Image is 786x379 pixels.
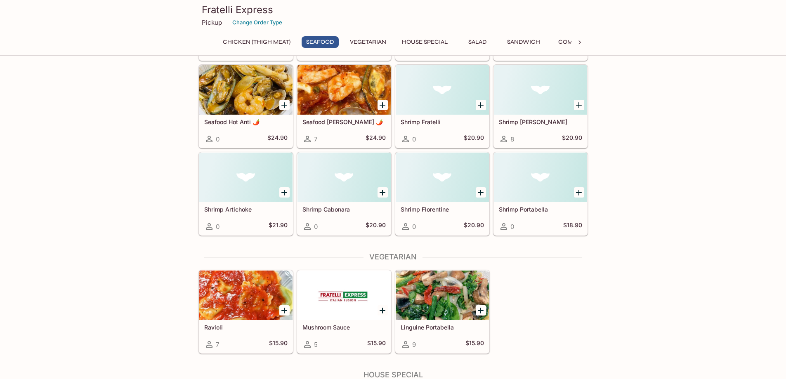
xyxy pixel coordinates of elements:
[199,153,293,202] div: Shrimp Artichoke
[202,19,222,26] p: Pickup
[204,324,288,331] h5: Ravioli
[494,153,587,202] div: Shrimp Portabella
[464,134,484,144] h5: $20.90
[367,339,386,349] h5: $15.90
[476,100,486,110] button: Add Shrimp Fratelli
[198,252,588,261] h4: Vegetarian
[199,65,293,148] a: Seafood Hot Anti 🌶️0$24.90
[199,152,293,235] a: Shrimp Artichoke0$21.90
[510,223,514,231] span: 0
[401,324,484,331] h5: Linguine Portabella
[314,223,318,231] span: 0
[216,223,220,231] span: 0
[279,100,290,110] button: Add Seafood Hot Anti 🌶️
[269,339,288,349] h5: $15.90
[204,206,288,213] h5: Shrimp Artichoke
[204,118,288,125] h5: Seafood Hot Anti 🌶️
[302,324,386,331] h5: Mushroom Sauce
[314,135,317,143] span: 7
[199,271,293,320] div: Ravioli
[499,118,582,125] h5: Shrimp [PERSON_NAME]
[279,305,290,315] button: Add Ravioli
[574,100,584,110] button: Add Shrimp Alfredo
[503,36,545,48] button: Sandwich
[574,187,584,198] button: Add Shrimp Portabella
[493,152,588,235] a: Shrimp Portabella0$18.90
[366,134,386,144] h5: $24.90
[345,36,391,48] button: Vegetarian
[216,135,220,143] span: 0
[465,339,484,349] h5: $15.90
[397,36,452,48] button: House Special
[401,118,484,125] h5: Shrimp Fratelli
[464,221,484,231] h5: $20.90
[395,65,489,148] a: Shrimp Fratelli0$20.90
[297,65,391,115] div: Seafood Fra Diavolo 🌶️
[302,206,386,213] h5: Shrimp Cabonara
[476,187,486,198] button: Add Shrimp Florentine
[297,65,391,148] a: Seafood [PERSON_NAME] 🌶️7$24.90
[314,341,318,348] span: 5
[229,16,286,29] button: Change Order Type
[216,341,219,348] span: 7
[366,221,386,231] h5: $20.90
[412,135,416,143] span: 0
[562,134,582,144] h5: $20.90
[267,134,288,144] h5: $24.90
[199,65,293,115] div: Seafood Hot Anti 🌶️
[551,36,588,48] button: Combo
[396,271,489,320] div: Linguine Portabella
[494,65,587,115] div: Shrimp Alfredo
[202,3,585,16] h3: Fratelli Express
[297,271,391,320] div: Mushroom Sauce
[563,221,582,231] h5: $18.90
[302,118,386,125] h5: Seafood [PERSON_NAME] 🌶️
[476,305,486,315] button: Add Linguine Portabella
[378,187,388,198] button: Add Shrimp Cabonara
[297,152,391,235] a: Shrimp Cabonara0$20.90
[279,187,290,198] button: Add Shrimp Artichoke
[510,135,514,143] span: 8
[218,36,295,48] button: Chicken (Thigh Meat)
[395,152,489,235] a: Shrimp Florentine0$20.90
[269,221,288,231] h5: $21.90
[401,206,484,213] h5: Shrimp Florentine
[499,206,582,213] h5: Shrimp Portabella
[395,270,489,353] a: Linguine Portabella9$15.90
[297,153,391,202] div: Shrimp Cabonara
[396,65,489,115] div: Shrimp Fratelli
[199,270,293,353] a: Ravioli7$15.90
[297,270,391,353] a: Mushroom Sauce5$15.90
[459,36,496,48] button: Salad
[378,100,388,110] button: Add Seafood Fra Diavolo 🌶️
[302,36,339,48] button: Seafood
[396,153,489,202] div: Shrimp Florentine
[412,223,416,231] span: 0
[493,65,588,148] a: Shrimp [PERSON_NAME]8$20.90
[378,305,388,315] button: Add Mushroom Sauce
[412,341,416,348] span: 9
